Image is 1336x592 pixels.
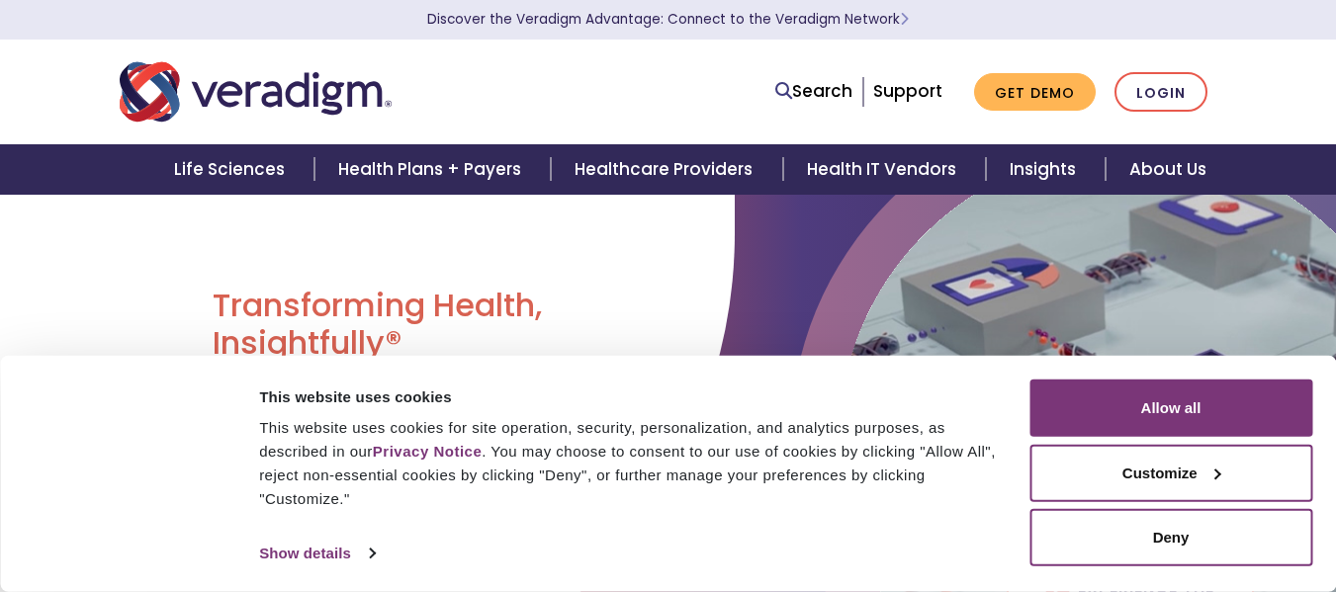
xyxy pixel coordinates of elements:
[900,10,909,29] span: Learn More
[775,78,852,105] a: Search
[974,73,1096,112] a: Get Demo
[873,79,942,103] a: Support
[259,416,1007,511] div: This website uses cookies for site operation, security, personalization, and analytics purposes, ...
[213,287,653,363] h1: Transforming Health, Insightfully®
[259,539,374,568] a: Show details
[150,144,314,195] a: Life Sciences
[314,144,551,195] a: Health Plans + Payers
[986,144,1106,195] a: Insights
[259,384,1007,408] div: This website uses cookies
[1029,380,1312,437] button: Allow all
[120,59,392,125] img: Veradigm logo
[373,443,482,460] a: Privacy Notice
[1114,72,1207,113] a: Login
[551,144,782,195] a: Healthcare Providers
[1029,509,1312,566] button: Deny
[427,10,909,29] a: Discover the Veradigm Advantage: Connect to the Veradigm NetworkLearn More
[1029,444,1312,501] button: Customize
[1106,144,1230,195] a: About Us
[783,144,986,195] a: Health IT Vendors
